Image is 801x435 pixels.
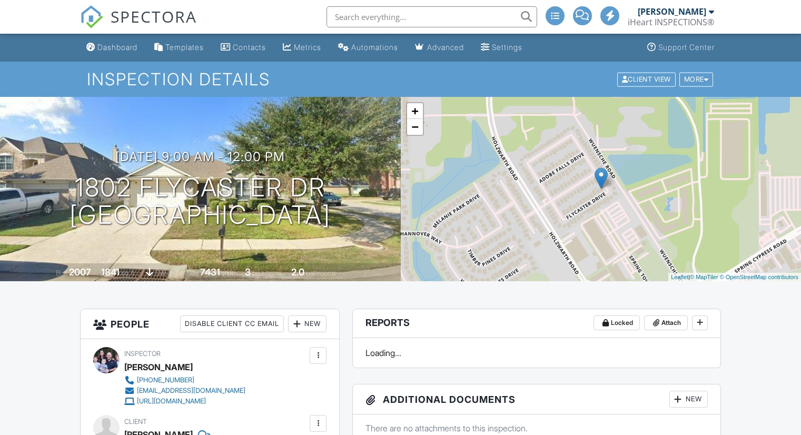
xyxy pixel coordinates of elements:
[294,43,321,52] div: Metrics
[80,14,197,36] a: SPECTORA
[245,266,251,278] div: 3
[80,5,103,28] img: The Best Home Inspection Software - Spectora
[111,5,197,27] span: SPECTORA
[150,38,208,57] a: Templates
[137,376,194,384] div: [PHONE_NUMBER]
[233,43,266,52] div: Contacts
[291,266,304,278] div: 2.0
[306,269,336,277] span: bathrooms
[411,38,468,57] a: Advanced
[121,269,136,277] span: sq. ft.
[669,391,708,408] div: New
[671,274,688,280] a: Leaflet
[137,397,206,406] div: [URL][DOMAIN_NAME]
[492,43,522,52] div: Settings
[690,274,718,280] a: © MapTiler
[365,422,708,434] p: There are no attachments to this inspection.
[616,75,678,83] a: Client View
[279,38,325,57] a: Metrics
[124,350,161,358] span: Inspector
[56,269,67,277] span: Built
[137,387,245,395] div: [EMAIL_ADDRESS][DOMAIN_NAME]
[288,315,327,332] div: New
[124,385,245,396] a: [EMAIL_ADDRESS][DOMAIN_NAME]
[124,418,147,426] span: Client
[87,70,714,88] h1: Inspection Details
[81,309,339,339] h3: People
[222,269,235,277] span: sq.ft.
[643,38,719,57] a: Support Center
[407,119,423,135] a: Zoom out
[165,43,204,52] div: Templates
[124,359,193,375] div: [PERSON_NAME]
[638,6,706,17] div: [PERSON_NAME]
[353,384,720,414] h3: Additional Documents
[252,269,281,277] span: bedrooms
[115,150,285,164] h3: [DATE] 9:00 am - 12:00 pm
[216,38,270,57] a: Contacts
[334,38,402,57] a: Automations (Basic)
[351,43,398,52] div: Automations
[668,273,801,282] div: |
[200,266,220,278] div: 7431
[180,315,284,332] div: Disable Client CC Email
[658,43,715,52] div: Support Center
[679,72,714,86] div: More
[176,269,199,277] span: Lot Size
[327,6,537,27] input: Search everything...
[407,103,423,119] a: Zoom in
[124,375,245,385] a: [PHONE_NUMBER]
[70,174,331,230] h1: 1802 Flycaster Dr [GEOGRAPHIC_DATA]
[477,38,527,57] a: Settings
[69,266,91,278] div: 2007
[124,396,245,407] a: [URL][DOMAIN_NAME]
[720,274,798,280] a: © OpenStreetMap contributors
[82,38,142,57] a: Dashboard
[628,17,714,27] div: iHeart INSPECTIONS®
[155,269,166,277] span: slab
[427,43,464,52] div: Advanced
[617,72,676,86] div: Client View
[97,43,137,52] div: Dashboard
[101,266,120,278] div: 1841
